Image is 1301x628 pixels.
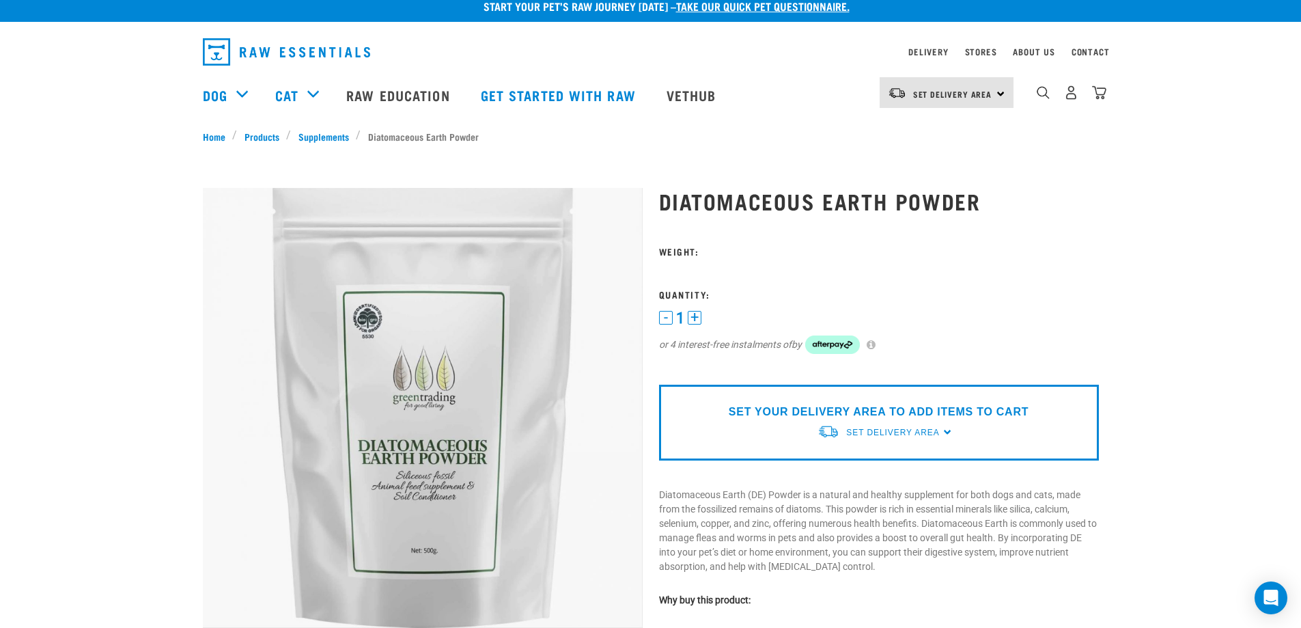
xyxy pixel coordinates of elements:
img: user.png [1064,85,1078,100]
a: Dog [203,85,227,105]
h3: Quantity: [659,289,1099,299]
span: Set Delivery Area [846,428,939,437]
p: SET YOUR DELIVERY AREA TO ADD ITEMS TO CART [729,404,1029,420]
img: home-icon@2x.png [1092,85,1106,100]
span: Set Delivery Area [913,92,992,96]
img: home-icon-1@2x.png [1037,86,1050,99]
p: Diatomaceous Earth (DE) Powder is a natural and healthy supplement for both dogs and cats, made f... [659,488,1099,574]
a: Contact [1072,49,1110,54]
img: Diatomaceous earth [203,188,643,628]
a: Get started with Raw [467,68,653,122]
img: Afterpay [805,336,860,355]
a: About Us [1013,49,1054,54]
a: Home [203,129,233,144]
div: or 4 interest-free instalments of by [659,336,1099,355]
button: + [688,311,701,325]
img: van-moving.png [817,424,839,439]
img: Raw Essentials Logo [203,38,370,66]
img: van-moving.png [888,87,906,99]
a: Delivery [908,49,948,54]
a: Raw Education [333,68,466,122]
button: - [659,311,673,325]
nav: breadcrumbs [203,129,1099,144]
a: Products [237,129,286,144]
h1: Diatomaceous Earth Powder [659,189,1099,213]
span: 1 [676,311,684,325]
a: Stores [965,49,997,54]
a: Vethub [653,68,733,122]
a: take our quick pet questionnaire. [676,3,850,9]
a: Cat [275,85,298,105]
h3: Weight: [659,246,1099,256]
div: Open Intercom Messenger [1255,582,1287,614]
nav: dropdown navigation [192,33,1110,71]
strong: Why buy this product: [659,595,751,605]
a: Supplements [291,129,356,144]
